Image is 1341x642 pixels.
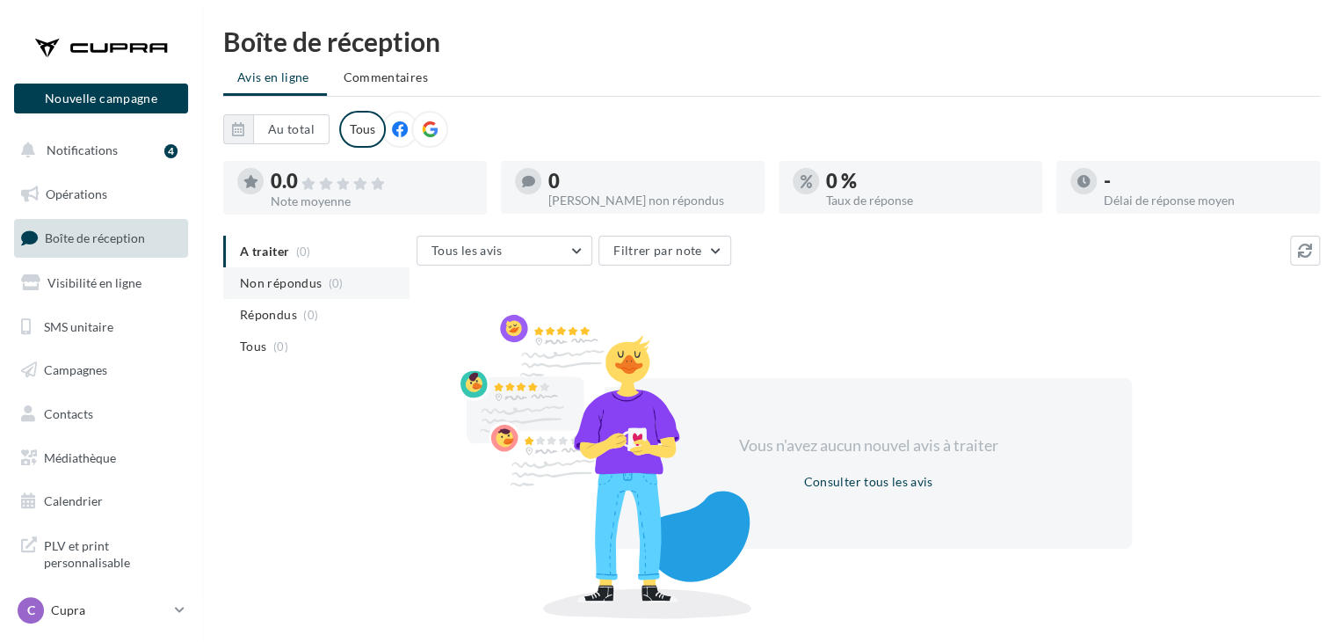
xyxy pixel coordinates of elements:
[271,195,473,208] div: Note moyenne
[329,276,344,290] span: (0)
[598,236,731,266] button: Filtrer par note
[51,602,168,619] p: Cupra
[45,230,145,245] span: Boîte de réception
[303,308,318,322] span: (0)
[47,142,118,157] span: Notifications
[27,602,35,619] span: C
[44,406,93,421] span: Contacts
[164,144,178,158] div: 4
[240,338,266,355] span: Tous
[826,171,1028,191] div: 0 %
[273,339,288,354] span: (0)
[548,171,750,191] div: 0
[11,265,192,302] a: Visibilité en ligne
[223,114,330,144] button: Au total
[431,243,503,258] span: Tous les avis
[223,28,1320,55] div: Boîte de réception
[44,534,181,572] span: PLV et print personnalisable
[44,493,103,508] span: Calendrier
[11,352,192,389] a: Campagnes
[11,586,192,638] a: Campagnes DataOnDemand
[1104,171,1306,191] div: -
[717,434,1019,457] div: Vous n'avez aucun nouvel avis à traiter
[11,483,192,520] a: Calendrier
[548,194,750,207] div: [PERSON_NAME] non répondus
[253,114,330,144] button: Au total
[11,396,192,433] a: Contacts
[11,176,192,213] a: Opérations
[1104,194,1306,207] div: Délai de réponse moyen
[44,450,116,465] span: Médiathèque
[11,132,185,169] button: Notifications 4
[44,318,113,333] span: SMS unitaire
[417,236,592,266] button: Tous les avis
[44,362,107,377] span: Campagnes
[11,527,192,579] a: PLV et print personnalisable
[14,594,188,627] a: C Cupra
[344,69,428,84] span: Commentaires
[11,440,192,477] a: Médiathèque
[271,171,473,192] div: 0.0
[44,593,181,631] span: Campagnes DataOnDemand
[11,219,192,257] a: Boîte de réception
[46,186,107,201] span: Opérations
[339,111,386,148] div: Tous
[240,274,322,292] span: Non répondus
[14,84,188,113] button: Nouvelle campagne
[826,194,1028,207] div: Taux de réponse
[240,306,297,324] span: Répondus
[796,471,939,492] button: Consulter tous les avis
[47,275,141,290] span: Visibilité en ligne
[11,309,192,346] a: SMS unitaire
